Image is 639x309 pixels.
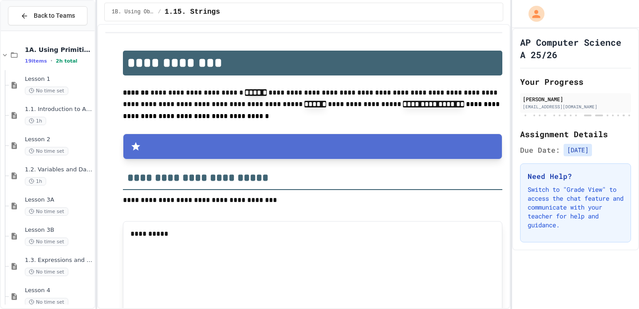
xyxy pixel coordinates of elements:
h2: Assignment Details [520,128,631,140]
span: 1h [25,117,46,125]
span: • [51,57,52,64]
span: 2h total [56,58,78,64]
div: [PERSON_NAME] [523,95,628,103]
span: Due Date: [520,145,560,155]
h1: AP Computer Science A 25/26 [520,36,631,61]
span: 1.1. Introduction to Algorithms, Programming, and Compilers [25,106,93,113]
span: Lesson 4 [25,287,93,294]
span: 1.2. Variables and Data Types [25,166,93,174]
span: 19 items [25,58,47,64]
iframe: chat widget [565,235,630,273]
span: No time set [25,87,68,95]
iframe: chat widget [602,273,630,300]
span: 1B. Using Objects and Methods [112,8,154,16]
span: No time set [25,298,68,306]
div: My Account [519,4,547,24]
span: Lesson 2 [25,136,93,143]
span: Lesson 3B [25,226,93,234]
span: 1.3. Expressions and Output [New] [25,257,93,264]
span: Lesson 3A [25,196,93,204]
span: 1.15. Strings [165,7,220,17]
h2: Your Progress [520,75,631,88]
span: / [158,8,161,16]
span: Lesson 1 [25,75,93,83]
h3: Need Help? [528,171,623,182]
span: No time set [25,147,68,155]
span: 1h [25,177,46,186]
span: Back to Teams [34,11,75,20]
span: No time set [25,207,68,216]
span: No time set [25,238,68,246]
span: No time set [25,268,68,276]
span: 1A. Using Primitives [25,46,93,54]
button: Back to Teams [8,6,87,25]
p: Switch to "Grade View" to access the chat feature and communicate with your teacher for help and ... [528,185,623,230]
div: [EMAIL_ADDRESS][DOMAIN_NAME] [523,103,628,110]
span: [DATE] [564,144,592,156]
